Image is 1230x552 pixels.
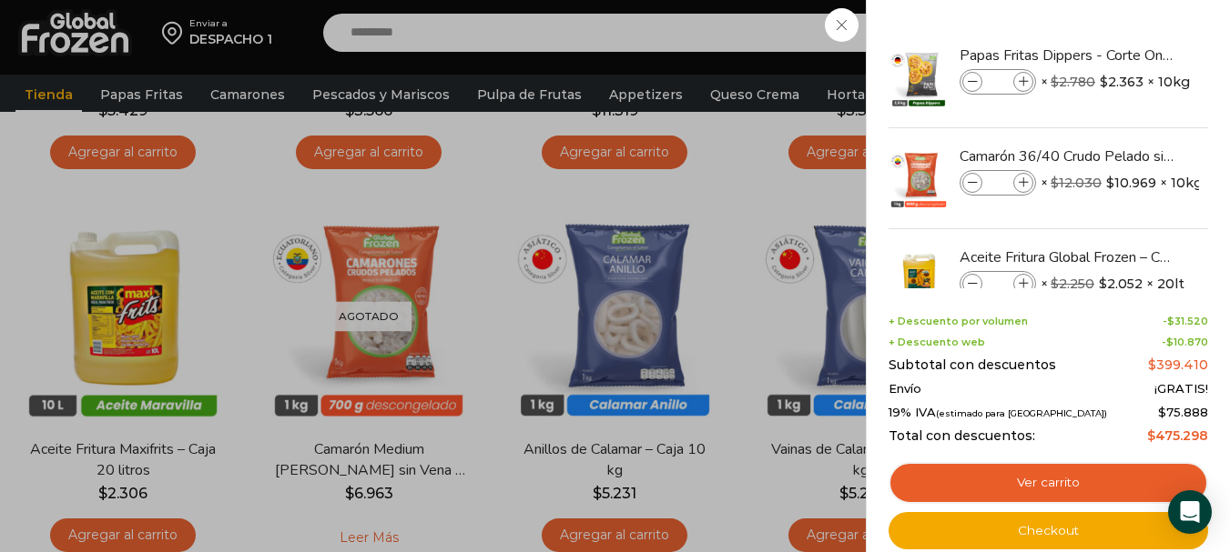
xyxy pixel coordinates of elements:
[1100,73,1144,91] bdi: 2.363
[984,173,1011,193] input: Product quantity
[1147,427,1208,444] bdi: 475.298
[1041,170,1203,196] span: × × 10kg
[1041,271,1184,296] span: × × 20lt
[889,316,1028,327] span: + Descuento por volumen
[984,274,1011,294] input: Product quantity
[1148,356,1156,373] span: $
[960,146,1176,166] a: Camarón 36/40 Crudo Pelado sin Vena - Super Prime - Caja 10 kg
[1158,405,1166,419] span: $
[1166,336,1208,348] bdi: 10.870
[960,247,1176,267] a: Aceite Fritura Global Frozen – Caja 20 litros
[1167,315,1174,327] span: $
[1106,174,1114,192] span: $
[1051,276,1059,292] span: $
[1148,356,1208,373] bdi: 399.410
[889,357,1056,373] span: Subtotal con descuentos
[1166,336,1174,348] span: $
[1099,275,1107,293] span: $
[1051,74,1095,90] bdi: 2.780
[1051,276,1094,292] bdi: 2.250
[1106,174,1156,192] bdi: 10.969
[889,462,1208,504] a: Ver carrito
[1163,316,1208,327] span: -
[889,406,1107,420] span: 19% IVA
[1100,73,1108,91] span: $
[889,382,921,396] span: Envío
[936,408,1107,418] small: (estimado para [GEOGRAPHIC_DATA])
[1051,175,1059,191] span: $
[889,428,1035,444] span: Total con descuentos:
[960,45,1176,65] a: Papas Fritas Dippers - Corte Ondulado - Caja 10 kg
[1051,74,1059,90] span: $
[1099,275,1143,293] bdi: 2.052
[1162,336,1208,348] span: -
[1168,490,1212,534] div: Open Intercom Messenger
[889,336,985,348] span: + Descuento web
[1041,69,1190,95] span: × × 10kg
[1147,427,1155,444] span: $
[1154,382,1208,396] span: ¡GRATIS!
[1051,175,1102,191] bdi: 12.030
[889,512,1208,550] a: Checkout
[984,72,1011,92] input: Product quantity
[1167,315,1208,327] bdi: 31.520
[1158,405,1208,419] span: 75.888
